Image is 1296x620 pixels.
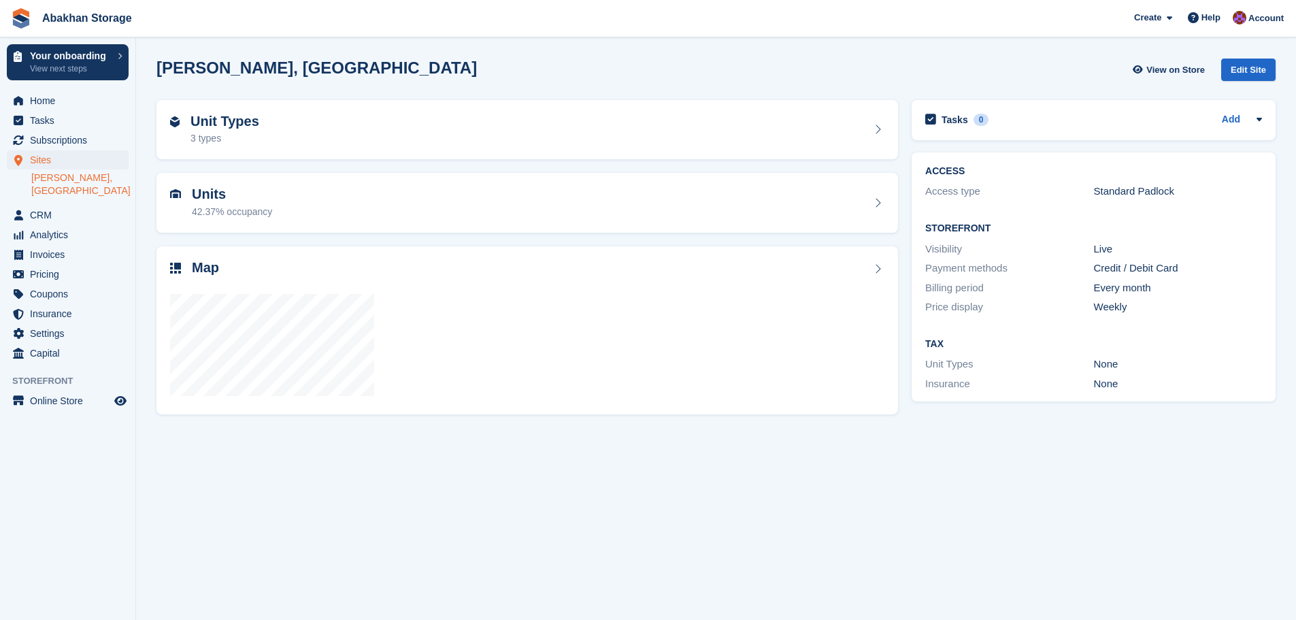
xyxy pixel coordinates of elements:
[1233,11,1246,25] img: William Abakhan
[7,245,129,264] a: menu
[192,205,272,219] div: 42.37% occupancy
[30,304,112,323] span: Insurance
[1201,11,1220,25] span: Help
[925,184,1093,199] div: Access type
[1094,376,1262,392] div: None
[925,223,1262,234] h2: Storefront
[30,111,112,130] span: Tasks
[1094,357,1262,372] div: None
[925,166,1262,177] h2: ACCESS
[1094,299,1262,315] div: Weekly
[190,131,259,146] div: 3 types
[7,344,129,363] a: menu
[30,91,112,110] span: Home
[1248,12,1284,25] span: Account
[925,376,1093,392] div: Insurance
[11,8,31,29] img: stora-icon-8386f47178a22dfd0bd8f6a31ec36ba5ce8667c1dd55bd0f319d3a0aa187defe.svg
[1146,63,1205,77] span: View on Store
[1094,242,1262,257] div: Live
[1094,280,1262,296] div: Every month
[156,173,898,233] a: Units 42.37% occupancy
[190,114,259,129] h2: Unit Types
[7,150,129,169] a: menu
[7,111,129,130] a: menu
[1221,59,1276,86] a: Edit Site
[156,59,477,77] h2: [PERSON_NAME], [GEOGRAPHIC_DATA]
[1221,59,1276,81] div: Edit Site
[12,374,135,388] span: Storefront
[7,265,129,284] a: menu
[30,51,111,61] p: Your onboarding
[925,339,1262,350] h2: Tax
[925,261,1093,276] div: Payment methods
[942,114,968,126] h2: Tasks
[30,206,112,225] span: CRM
[30,265,112,284] span: Pricing
[170,116,180,127] img: unit-type-icn-2b2737a686de81e16bb02015468b77c625bbabd49415b5ef34ead5e3b44a266d.svg
[30,150,112,169] span: Sites
[30,344,112,363] span: Capital
[30,225,112,244] span: Analytics
[112,393,129,409] a: Preview store
[192,260,219,276] h2: Map
[7,324,129,343] a: menu
[7,131,129,150] a: menu
[7,206,129,225] a: menu
[30,324,112,343] span: Settings
[1094,184,1262,199] div: Standard Padlock
[30,245,112,264] span: Invoices
[1131,59,1210,81] a: View on Store
[925,242,1093,257] div: Visibility
[7,284,129,304] a: menu
[7,391,129,410] a: menu
[925,280,1093,296] div: Billing period
[7,304,129,323] a: menu
[1134,11,1161,25] span: Create
[30,391,112,410] span: Online Store
[31,172,129,197] a: [PERSON_NAME], [GEOGRAPHIC_DATA]
[156,246,898,415] a: Map
[974,114,989,126] div: 0
[7,44,129,80] a: Your onboarding View next steps
[925,299,1093,315] div: Price display
[7,225,129,244] a: menu
[30,131,112,150] span: Subscriptions
[925,357,1093,372] div: Unit Types
[170,263,181,274] img: map-icn-33ee37083ee616e46c38cad1a60f524a97daa1e2b2c8c0bc3eb3415660979fc1.svg
[7,91,129,110] a: menu
[37,7,137,29] a: Abakhan Storage
[30,284,112,304] span: Coupons
[192,186,272,202] h2: Units
[170,189,181,199] img: unit-icn-7be61d7bf1b0ce9d3e12c5938cc71ed9869f7b940bace4675aadf7bd6d80202e.svg
[30,63,111,75] p: View next steps
[156,100,898,160] a: Unit Types 3 types
[1222,112,1240,128] a: Add
[1094,261,1262,276] div: Credit / Debit Card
